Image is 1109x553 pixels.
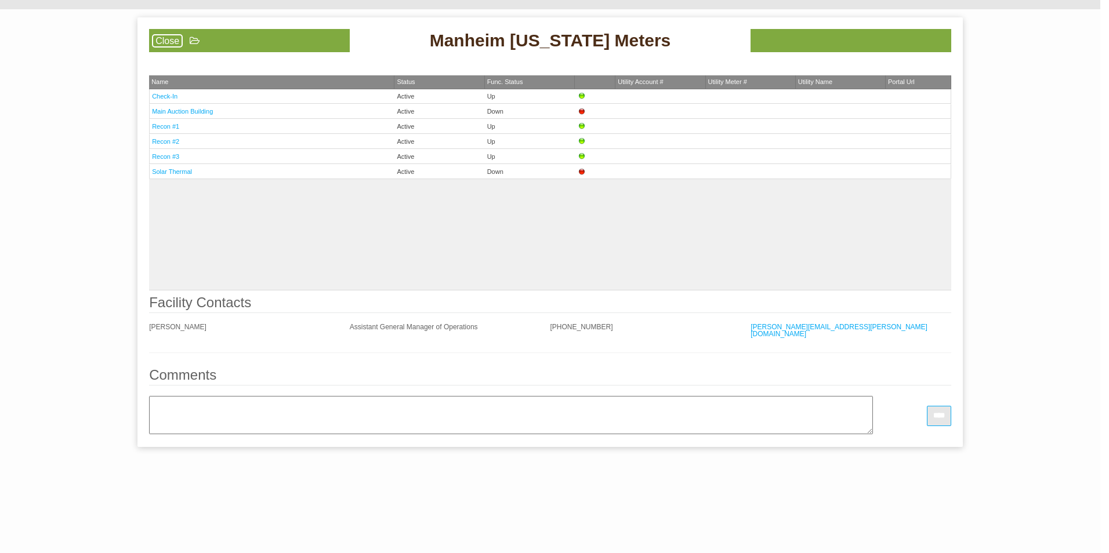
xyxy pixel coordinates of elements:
th: Utility Meter # [706,75,796,89]
span: Portal Url [888,78,915,85]
span: [PHONE_NUMBER] [550,323,613,331]
span: Func. Status [487,78,523,85]
a: Close [152,34,183,48]
img: Up [577,137,586,146]
span: Utility Name [798,78,832,85]
td: Up [485,149,575,164]
legend: Comments [149,368,951,385]
span: [PERSON_NAME] [149,323,206,331]
a: [PERSON_NAME][EMAIL_ADDRESS][PERSON_NAME][DOMAIN_NAME] [751,323,927,338]
img: Up [577,152,586,161]
th: Utility Name [796,75,886,89]
legend: Facility Contacts [149,296,951,313]
th: Status [394,75,484,89]
td: Active [394,149,484,164]
td: Active [394,89,484,104]
span: Status [397,78,415,85]
th: Func. Status [485,75,575,89]
a: Solar Thermal [152,168,192,175]
a: Recon #1 [152,123,179,130]
a: Recon #2 [152,138,179,145]
th: &nbsp; [575,75,616,89]
span: Name [151,78,168,85]
td: Active [394,164,484,179]
td: Down [485,164,575,179]
td: Up [485,89,575,104]
th: Utility Account # [615,75,705,89]
td: Active [394,134,484,149]
img: Up [577,122,586,131]
th: Portal Url [886,75,951,89]
img: Down [577,167,586,176]
td: Up [485,119,575,134]
span: Utility Account # [618,78,663,85]
td: Active [394,119,484,134]
a: Recon #3 [152,153,179,160]
span: Utility Meter # [708,78,747,85]
a: Check-In [152,93,177,100]
span: Assistant General Manager of Operations [350,323,478,331]
td: Up [485,134,575,149]
td: Active [394,104,484,119]
td: Down [485,104,575,119]
th: Name [149,75,394,89]
a: Main Auction Building [152,108,213,115]
img: Up [577,92,586,101]
span: Manheim [US_STATE] Meters [430,29,671,52]
img: Down [577,107,586,116]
